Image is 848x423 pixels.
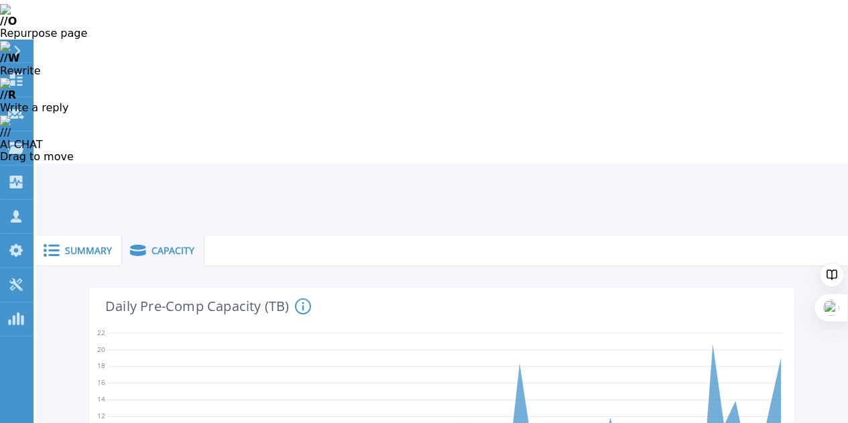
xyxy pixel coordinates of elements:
text: 14 [97,394,105,404]
h4: Daily Pre-Comp Capacity (TB) [105,298,311,314]
text: 18 [97,361,105,370]
text: 20 [97,344,105,353]
text: 16 [97,377,105,387]
text: 12 [97,411,105,420]
span: Capacity [152,246,194,255]
span: Summary [65,246,112,255]
text: 22 [97,327,105,337]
